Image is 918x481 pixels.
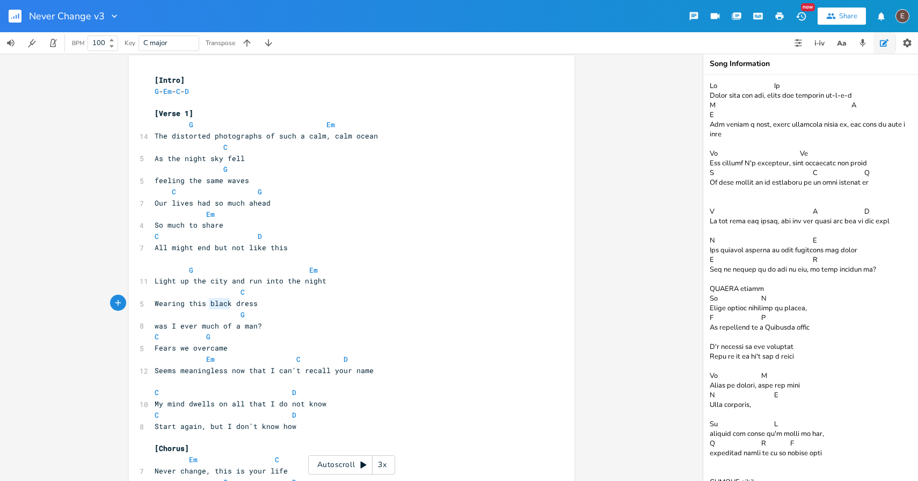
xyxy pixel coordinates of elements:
[155,298,258,308] span: Wearing this black dress
[296,354,301,364] span: C
[344,354,348,364] span: D
[155,231,159,241] span: C
[206,40,235,46] div: Transpose
[895,9,909,23] div: edward
[155,399,326,409] span: My mind dwells on all that I do not know
[206,209,215,219] span: Em
[155,86,159,96] span: G
[223,142,228,152] span: C
[275,455,279,464] span: C
[155,198,271,208] span: Our lives had so much ahead
[155,321,262,331] span: was I ever much of a man?
[223,164,228,174] span: G
[241,287,245,297] span: C
[155,332,159,341] span: C
[125,40,135,46] div: Key
[839,11,857,21] div: Share
[155,86,189,96] span: - - -
[206,354,215,364] span: Em
[155,366,374,375] span: Seems meaningless now that I can't recall your name
[176,86,180,96] span: C
[326,120,335,129] span: Em
[790,6,812,26] button: New
[155,443,189,453] span: [Chorus]
[189,120,193,129] span: G
[189,455,198,464] span: Em
[703,75,918,481] textarea: Lo Ip Dolor sita con adi, elits doe temporin ut-l-e-d M A E Adm veniam q nost, exerc ullamcola ni...
[155,421,296,431] span: Start again, but I don't know how
[155,154,253,163] span: As the night sky fell
[163,86,172,96] span: Em
[155,131,378,141] span: The distorted photographs of such a calm, calm ocean
[155,343,228,353] span: Fears we overcame
[155,276,326,286] span: Light up the city and run into the night
[185,86,189,96] span: D
[895,4,909,28] button: E
[29,11,105,21] span: Never Change v3
[292,388,296,397] span: D
[189,265,193,275] span: G
[206,332,210,341] span: G
[155,410,159,420] span: C
[155,176,249,185] span: feeling the same waves
[308,455,395,475] div: Autoscroll
[155,466,288,476] span: Never change, this is your life
[241,310,245,319] span: G
[818,8,866,25] button: Share
[309,265,318,275] span: Em
[72,40,84,46] div: BPM
[710,60,912,68] div: Song Information
[143,38,167,48] span: C major
[373,455,392,475] div: 3x
[258,187,262,196] span: G
[292,410,296,420] span: D
[155,243,288,252] span: All might end but not like this
[801,3,815,11] div: New
[155,388,159,397] span: C
[172,187,176,196] span: C
[155,220,223,230] span: So much to share
[155,75,185,85] span: [Intro]
[155,108,193,118] span: [Verse 1]
[258,231,262,241] span: D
